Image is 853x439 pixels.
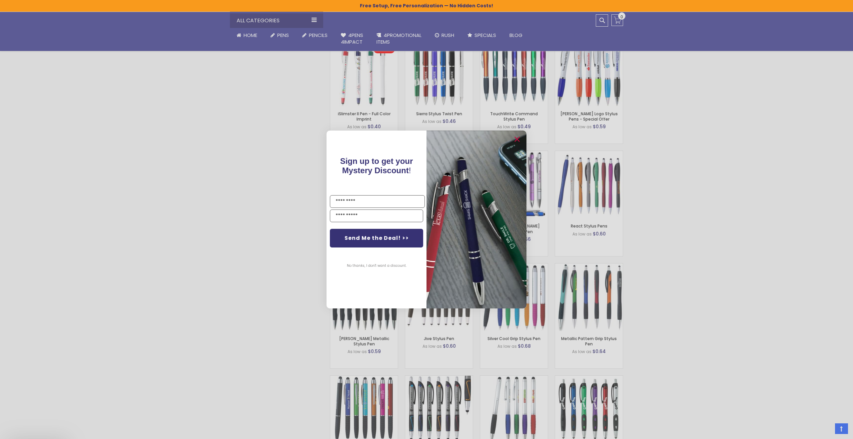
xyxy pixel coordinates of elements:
button: No thanks, I don't want a discount. [344,257,410,274]
button: Send Me the Deal! >> [330,229,423,247]
span: Sign up to get your Mystery Discount [340,157,413,175]
img: pop-up-image [426,131,526,308]
button: Close dialog [512,134,522,145]
span: ! [340,157,413,175]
